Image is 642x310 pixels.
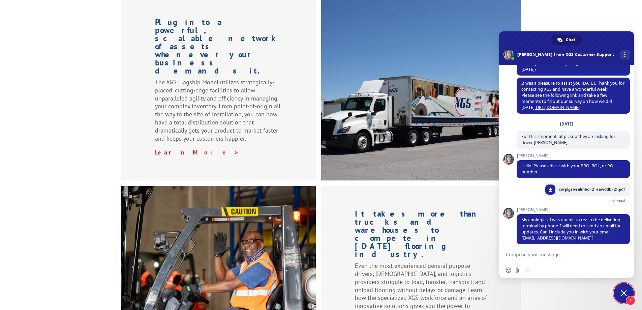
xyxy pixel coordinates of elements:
[560,122,573,126] div: [DATE]
[515,267,520,273] span: Send a file
[523,267,529,273] span: Audio message
[521,134,615,145] span: For this shipment, at pickup they are asking for driver [PERSON_NAME]
[620,50,630,59] div: More channels
[155,18,282,78] h1: Plug into a powerful, scalable network of assets whenever your business demands it.
[521,60,619,72] span: Thank you! Is there anything else I can assist with [DATE]?
[155,148,239,156] a: Learn More >
[517,207,630,212] span: [PERSON_NAME]
[559,186,625,192] span: corplgsbealmbol-2_aawddb (2).pdf
[521,80,624,110] span: It was a pleasure to assist you [DATE]. Thank you for contacting XGS and have a wonderful week! P...
[355,210,487,262] h1: It takes more than trucks and warehouses to compete in [DATE] flooring industry.
[506,267,511,273] span: Insert an emoji
[566,35,575,45] span: Chat
[551,35,582,45] div: Chat
[521,217,621,241] span: My apologies, I was unable to reach the delivering terminal by phone. I will need to send an emai...
[155,78,282,148] p: The XGS Flagship Model utilizes strategically-placed, cutting-edge facilities to allow unparallel...
[534,105,580,110] a: [URL][DOMAIN_NAME]
[614,283,634,303] div: Close chat
[626,296,635,305] span: 1
[506,252,612,258] textarea: Compose your message...
[521,163,613,175] span: Hello! Please advise with your PRO, BOL, or PO number.
[616,198,625,203] span: Read
[517,153,630,158] span: [PERSON_NAME]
